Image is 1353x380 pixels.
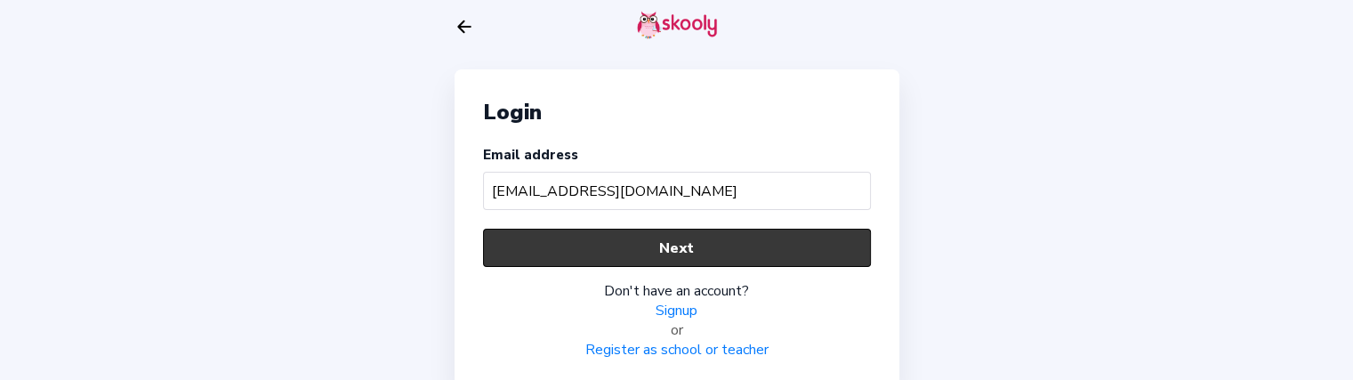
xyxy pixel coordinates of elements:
[455,17,474,36] button: arrow back outline
[483,320,871,340] div: or
[637,11,717,39] img: skooly-logo.png
[483,146,578,164] label: Email address
[483,172,871,210] input: Your email address
[656,301,697,320] a: Signup
[483,281,871,301] div: Don't have an account?
[585,340,769,360] a: Register as school or teacher
[483,229,871,267] button: Next
[483,98,871,126] div: Login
